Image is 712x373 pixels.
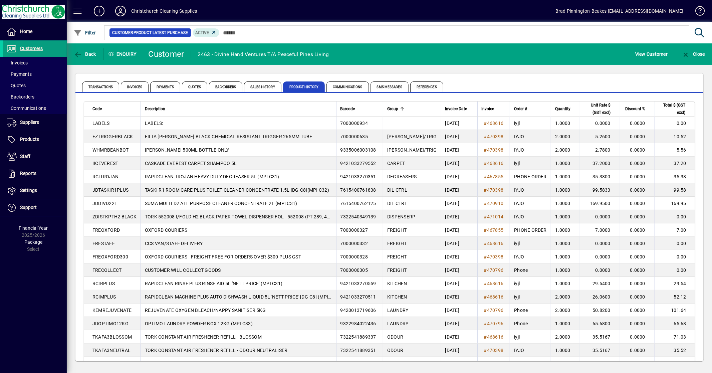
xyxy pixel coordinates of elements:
td: 0.00 [655,117,695,130]
button: Add [88,5,110,17]
span: 468616 [487,294,504,300]
span: 470398 [487,187,504,193]
a: #470796 [482,307,506,314]
td: 0.0000 [620,223,655,237]
span: OPTIMO LAUNDRY POWDER BOX 12KG (MPI C33) [145,321,253,326]
td: 50.8200 [580,304,620,317]
span: 470796 [487,321,504,326]
td: 101.64 [655,304,695,317]
td: 5.2600 [580,130,620,143]
span: Sales History [244,81,281,92]
div: Discount % [624,105,651,113]
td: [DATE] [441,290,477,304]
span: [PERSON_NAME]/TRIG [387,147,437,153]
div: Code [92,105,137,113]
span: 467855 [487,227,504,233]
td: 37.2000 [580,157,620,170]
td: 0.0000 [620,304,655,317]
td: iyjl [510,237,551,250]
a: #470398 [482,347,506,354]
td: 0.0000 [620,263,655,277]
td: 2.7800 [580,143,620,157]
span: # [484,348,487,353]
span: # [484,187,487,193]
span: Active [196,30,209,35]
td: 0.0000 [620,250,655,263]
app-page-header-button: Back [67,48,103,60]
td: IYJO [510,250,551,263]
span: LAUNDRY [387,321,409,326]
td: 0.00 [655,250,695,263]
td: 1.0000 [551,237,580,250]
span: RCIMPLUS [92,294,116,300]
div: Unit Rate $ (GST excl) [584,102,617,116]
span: # [484,227,487,233]
td: 0.0000 [580,237,620,250]
div: Barcode [340,105,379,113]
div: Total $ (GST excl) [659,102,691,116]
td: [DATE] [441,143,477,157]
span: Settings [20,188,37,193]
span: 470796 [487,267,504,273]
span: # [484,334,487,340]
td: 29.54 [655,277,695,290]
td: 5.56 [655,143,695,157]
span: OXFORD COURIERS [145,227,188,233]
span: RCITROJAN [92,174,118,179]
a: Payments [3,68,67,80]
span: Product History [283,81,325,92]
span: References [410,81,443,92]
span: JDOPTIMO12KG [92,321,129,326]
span: Home [20,29,32,34]
td: 0.0000 [620,237,655,250]
span: DISPENSERP [387,214,416,219]
td: iyjl [510,290,551,304]
span: Discount % [625,105,645,113]
a: #470398 [482,133,506,140]
td: 10.52 [655,130,695,143]
td: 29.5400 [580,277,620,290]
td: 1.0000 [551,170,580,183]
span: 470398 [487,361,504,366]
span: SUMA MULTI D2 ALL PURPOSE CLEANER CONCENTRATE 2L (MPI C31) [145,201,297,206]
span: TORK 552008 I/FOLD H2 BLACK PAPER TOWEL DISPENSER FOL - 552008 (PT:289, 430, 987) [145,214,344,219]
div: Group [387,105,437,113]
td: 0.0000 [620,143,655,157]
span: WHMRBEANBOT [92,147,129,153]
span: # [484,321,487,326]
td: 65.68 [655,317,695,330]
span: Back [74,51,96,57]
td: 0.0000 [580,250,620,263]
a: #468616 [482,120,506,127]
a: #468616 [482,280,506,287]
span: # [484,121,487,126]
span: OXFORD COURIERS - FREIGHT FREE FOR ORDERS OVER $300 PLUS GST [145,254,301,259]
span: Description [145,105,165,113]
td: 0.0000 [620,170,655,183]
span: SMS Messages [371,81,409,92]
td: 1.0000 [551,117,580,130]
td: 0.00 [655,210,695,223]
span: FREIGHT [387,227,407,233]
span: RAPIDCLEAN MACHINE PLUS AUTO DISHWASH LIQUID 5L 'NETT PRICE' [DG-C8] (MPI C31) [145,294,340,300]
a: Support [3,199,67,216]
span: Communications [7,106,46,111]
button: Close [680,48,707,60]
td: iyjl [510,117,551,130]
td: 0.00 [655,237,695,250]
span: Invoices [121,81,149,92]
span: Order # [514,105,527,113]
a: Settings [3,182,67,199]
a: Home [3,23,67,40]
td: [DATE] [441,304,477,317]
div: Invoice [482,105,506,113]
td: 0.0000 [580,263,620,277]
span: Barcode [340,105,355,113]
span: JDDIVD22L [92,201,117,206]
td: 7.00 [655,223,695,237]
span: 470398 [487,348,504,353]
span: FZTRIGGERBLACK [92,134,133,139]
span: TASKI R1 ROOM CARE PLUS TOILET CLEANER CONCENTRATE 1.5L [DG-C8](MPI C32) [145,187,329,193]
a: #467855 [482,173,506,180]
span: 7615400762125 [340,201,376,206]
